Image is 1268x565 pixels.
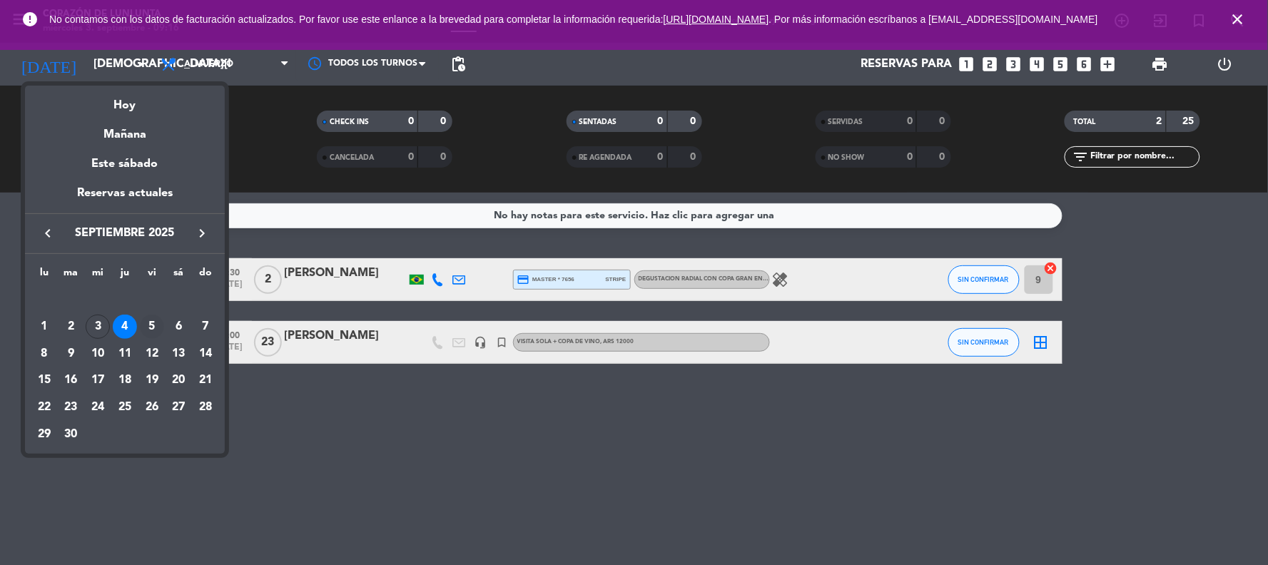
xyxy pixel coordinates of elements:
[58,313,85,340] td: 2 de septiembre de 2025
[86,368,110,392] div: 17
[84,340,111,367] td: 10 de septiembre de 2025
[111,394,138,421] td: 25 de septiembre de 2025
[31,265,58,287] th: lunes
[111,313,138,340] td: 4 de septiembre de 2025
[192,265,219,287] th: domingo
[166,368,191,392] div: 20
[140,368,164,392] div: 19
[58,340,85,367] td: 9 de septiembre de 2025
[59,395,83,419] div: 23
[138,265,166,287] th: viernes
[31,286,219,313] td: SEP.
[166,395,191,419] div: 27
[192,367,219,394] td: 21 de septiembre de 2025
[113,368,137,392] div: 18
[58,367,85,394] td: 16 de septiembre de 2025
[32,315,56,339] div: 1
[58,421,85,448] td: 30 de septiembre de 2025
[166,340,193,367] td: 13 de septiembre de 2025
[193,315,218,339] div: 7
[86,395,110,419] div: 24
[61,224,189,243] span: septiembre 2025
[138,367,166,394] td: 19 de septiembre de 2025
[84,367,111,394] td: 17 de septiembre de 2025
[166,367,193,394] td: 20 de septiembre de 2025
[59,342,83,366] div: 9
[58,265,85,287] th: martes
[166,315,191,339] div: 6
[166,394,193,421] td: 27 de septiembre de 2025
[32,395,56,419] div: 22
[192,313,219,340] td: 7 de septiembre de 2025
[189,224,215,243] button: keyboard_arrow_right
[113,315,137,339] div: 4
[25,115,225,144] div: Mañana
[113,342,137,366] div: 11
[113,395,137,419] div: 25
[25,144,225,184] div: Este sábado
[32,368,56,392] div: 15
[59,368,83,392] div: 16
[140,315,164,339] div: 5
[193,342,218,366] div: 14
[86,342,110,366] div: 10
[140,395,164,419] div: 26
[32,422,56,447] div: 29
[192,394,219,421] td: 28 de septiembre de 2025
[166,342,191,366] div: 13
[193,368,218,392] div: 21
[31,313,58,340] td: 1 de septiembre de 2025
[31,367,58,394] td: 15 de septiembre de 2025
[84,313,111,340] td: 3 de septiembre de 2025
[31,421,58,448] td: 29 de septiembre de 2025
[111,340,138,367] td: 11 de septiembre de 2025
[84,394,111,421] td: 24 de septiembre de 2025
[25,184,225,213] div: Reservas actuales
[25,86,225,115] div: Hoy
[31,394,58,421] td: 22 de septiembre de 2025
[111,367,138,394] td: 18 de septiembre de 2025
[111,265,138,287] th: jueves
[192,340,219,367] td: 14 de septiembre de 2025
[166,313,193,340] td: 6 de septiembre de 2025
[84,265,111,287] th: miércoles
[138,340,166,367] td: 12 de septiembre de 2025
[59,315,83,339] div: 2
[86,315,110,339] div: 3
[58,394,85,421] td: 23 de septiembre de 2025
[140,342,164,366] div: 12
[166,265,193,287] th: sábado
[35,224,61,243] button: keyboard_arrow_left
[59,422,83,447] div: 30
[39,225,56,242] i: keyboard_arrow_left
[31,340,58,367] td: 8 de septiembre de 2025
[32,342,56,366] div: 8
[193,395,218,419] div: 28
[138,394,166,421] td: 26 de septiembre de 2025
[138,313,166,340] td: 5 de septiembre de 2025
[193,225,211,242] i: keyboard_arrow_right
